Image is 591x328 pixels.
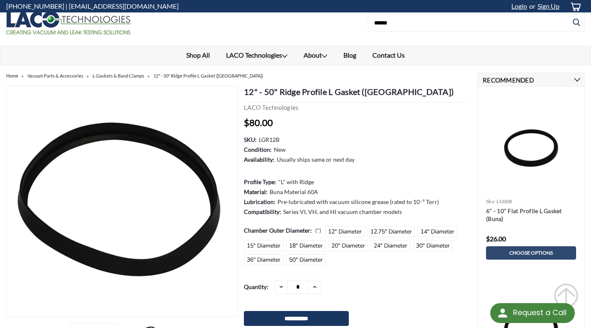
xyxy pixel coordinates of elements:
[486,246,576,260] a: Choose Options
[296,46,336,65] a: About
[554,283,579,308] svg: submit
[244,187,268,196] dt: Material:
[270,187,318,196] dd: Buna Material 60A
[486,198,496,204] span: sku:
[27,73,83,78] a: Vacuum Parts & Accessories
[278,177,314,186] dd: "L" with Ridge
[336,46,365,64] a: Blog
[178,46,218,64] a: Shop All
[244,177,276,186] dt: Profile Type:
[6,86,238,317] img: Ridge Profile L Gasket (Buna)
[244,280,268,294] label: Quantity:
[7,86,237,317] a: Ridge Profile L Gasket (Buna)
[509,250,553,256] span: Choose Options
[490,303,575,323] div: Request a Call
[567,77,573,83] button: Previous
[365,46,413,64] a: Contact Us
[277,155,355,164] dd: Usually ships same or next day
[244,197,275,206] dt: Lubrication:
[244,85,467,102] h1: 12" - 50" Ridge Profile L Gasket ([GEOGRAPHIC_DATA])
[574,77,580,83] button: Next
[259,135,280,144] dd: LGR12B
[244,145,272,154] dt: Condition:
[244,226,321,235] label: Chamber Outer Diameter:
[486,235,506,243] span: $26.00
[496,198,512,204] span: LG00B
[496,306,509,320] img: round button
[244,104,299,111] a: LACO Technologies
[6,11,131,34] img: LACO Technologies
[218,46,296,65] a: LACO Technologies
[477,73,585,87] h2: Recommended
[274,145,286,154] dd: New
[283,207,402,216] dd: Series VI, VH, and HI vacuum chamber models
[277,197,439,206] dd: Pre-lubricated with vacuum silicone grease (rated to 10⁻³ Torr)
[6,73,18,78] a: Home
[486,207,576,224] a: 6" - 10" Flat Profile L Gasket (Buna)
[244,155,275,164] dt: Availability:
[564,0,585,12] a: cart-preview-dropdown
[244,117,273,128] span: $80.00
[513,303,567,322] div: Request a Call
[92,73,144,78] a: L-Gaskets & Band Clamps
[486,198,513,204] a: sku: LG00B
[554,283,579,308] div: Scroll Back to Top
[527,2,535,10] span: or
[244,207,281,216] dt: Compatibility:
[244,135,257,144] dt: SKU:
[153,73,263,78] a: 12" - 50" Ridge Profile L Gasket ([GEOGRAPHIC_DATA])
